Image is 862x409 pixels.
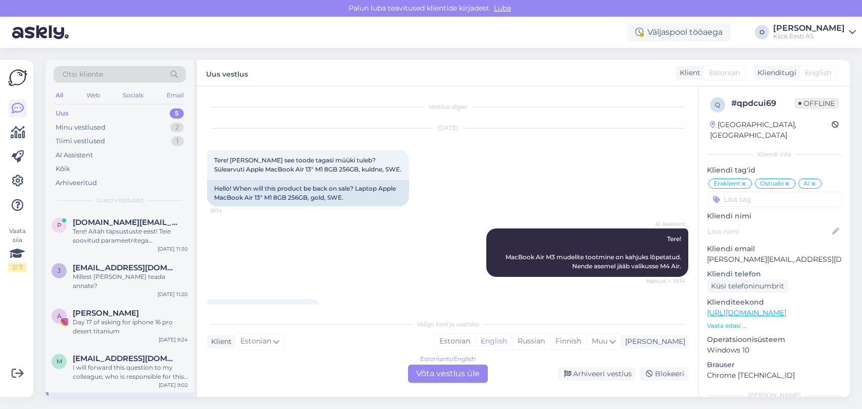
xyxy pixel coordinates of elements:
div: Kõik [56,164,70,174]
div: Arhiveeri vestlus [558,367,636,381]
div: Võta vestlus üle [408,365,488,383]
div: [PERSON_NAME] [707,391,842,400]
div: Klick Eesti AS [773,32,845,40]
div: 2 [170,123,184,133]
div: [DATE] 11:20 [158,290,188,298]
span: Estonian [240,336,271,347]
p: Brauser [707,360,842,370]
div: Valige keel ja vastake [207,320,688,329]
div: Vestlus algas [207,102,688,111]
div: Web [84,89,102,102]
p: Kliendi email [707,244,842,254]
span: Luba [491,4,514,13]
p: Kliendi tag'id [707,165,842,176]
div: O [755,25,769,39]
div: 2 / 3 [8,263,26,272]
div: Finnish [550,334,586,349]
p: Kliendi telefon [707,269,842,279]
div: Millest [PERSON_NAME] teada annate? [73,272,188,290]
img: Askly Logo [8,68,27,87]
div: Email [165,89,186,102]
span: Eraklient [714,181,740,187]
div: Tere! Aitäh täpsustuste eest! Teie soovitud parameetritega mürasummutavate kõrvaklappide soovitus... [73,227,188,245]
div: Estonian [434,334,475,349]
div: Blokeeri [640,367,688,381]
div: AI Assistent [56,150,93,160]
div: [DATE] 9:24 [159,336,188,343]
span: Otsi kliente [63,69,103,80]
div: Arhiveeritud [56,178,97,188]
p: Operatsioonisüsteem [707,334,842,345]
span: Uued vestlused [96,196,143,205]
span: A [57,312,62,320]
span: 10:14 [210,207,248,214]
div: [GEOGRAPHIC_DATA], [GEOGRAPHIC_DATA] [710,120,832,141]
span: AI Assistent [647,220,685,228]
div: Väljaspool tööaega [627,23,731,41]
span: Offline [794,98,839,109]
span: janek.saarepuu@mail.ee [73,263,178,272]
input: Lisa tag [707,192,842,207]
div: [DATE] 11:30 [158,245,188,253]
span: Muu [592,336,607,345]
div: [PERSON_NAME] [773,24,845,32]
div: I will forward this question to my colleague, who is responsible for this. The reply will be here... [73,363,188,381]
span: m [57,358,62,365]
span: Estonian [709,68,740,78]
label: Uus vestlus [206,66,248,80]
div: Hello! When will this product be back on sale? Laptop Apple MacBook Air 13" M1 8GB 256GB, gold, SWE. [207,180,409,206]
span: maarja.pollu@gmail.com [73,354,178,363]
span: pakkumised.ee@gmail.com [73,218,178,227]
span: Ostuabi [760,181,784,187]
div: Minu vestlused [56,123,106,133]
div: Uus [56,108,69,119]
a: [URL][DOMAIN_NAME] [707,308,786,317]
span: j [58,267,61,274]
div: Day 17 of asking for iphone 16 pro desert titanium [73,318,188,336]
div: Russian [512,334,550,349]
span: q [715,101,720,108]
div: Socials [121,89,145,102]
div: [PERSON_NAME] [621,336,685,347]
span: English [805,68,831,78]
div: 1 [171,136,184,146]
span: Aleksander Albei [73,309,139,318]
div: # qpdcui69 [731,97,794,109]
div: [DATE] [207,124,688,133]
p: Vaata edasi ... [707,321,842,330]
p: Kliendi nimi [707,211,842,221]
div: Klient [676,68,700,78]
div: [DATE] 9:02 [159,381,188,389]
span: Tere! [PERSON_NAME] see toode tagasi müüki tuleb? Sülearvuti Apple MacBook Air 13" M1 8GB 256GB, ... [214,156,401,173]
p: Klienditeekond [707,297,842,308]
div: Vaata siia [8,226,26,272]
div: English [475,334,512,349]
div: Kliendi info [707,150,842,159]
span: p [57,221,62,229]
span: AI [803,181,810,187]
p: Chrome [TECHNICAL_ID] [707,370,842,381]
div: Estonian to English [420,355,476,364]
span: Nähtud ✓ 10:14 [646,277,685,285]
div: All [54,89,65,102]
div: Klient [207,336,232,347]
p: [PERSON_NAME][EMAIL_ADDRESS][DOMAIN_NAME] [707,254,842,265]
p: Windows 10 [707,345,842,356]
div: 5 [170,108,184,119]
a: [PERSON_NAME]Klick Eesti AS [773,24,856,40]
input: Lisa nimi [707,226,830,237]
div: Klienditugi [753,68,796,78]
div: Küsi telefoninumbrit [707,279,788,293]
div: Tiimi vestlused [56,136,105,146]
